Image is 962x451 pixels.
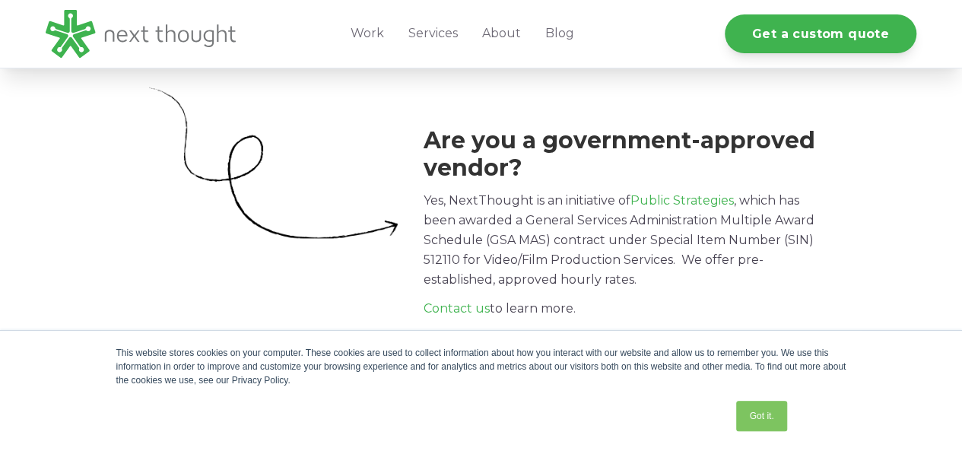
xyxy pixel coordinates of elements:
[46,10,236,58] img: LG - NextThought Logo
[148,86,398,238] img: Curly Arrow
[424,301,576,316] span: to learn more.
[630,193,734,208] a: Link Public Strategies
[424,301,490,316] a: Link Contact us
[424,193,814,287] span: , which has been awarded a General Services Administration Multiple Award Schedule (GSA MAS) cont...
[116,346,846,387] div: This website stores cookies on your computer. These cookies are used to collect information about...
[725,14,916,53] a: Get a custom quote
[424,193,630,208] span: Yes, NextThought is an initiative of
[736,401,786,431] a: Got it.
[424,127,818,182] h3: Are you a government-approved vendor?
